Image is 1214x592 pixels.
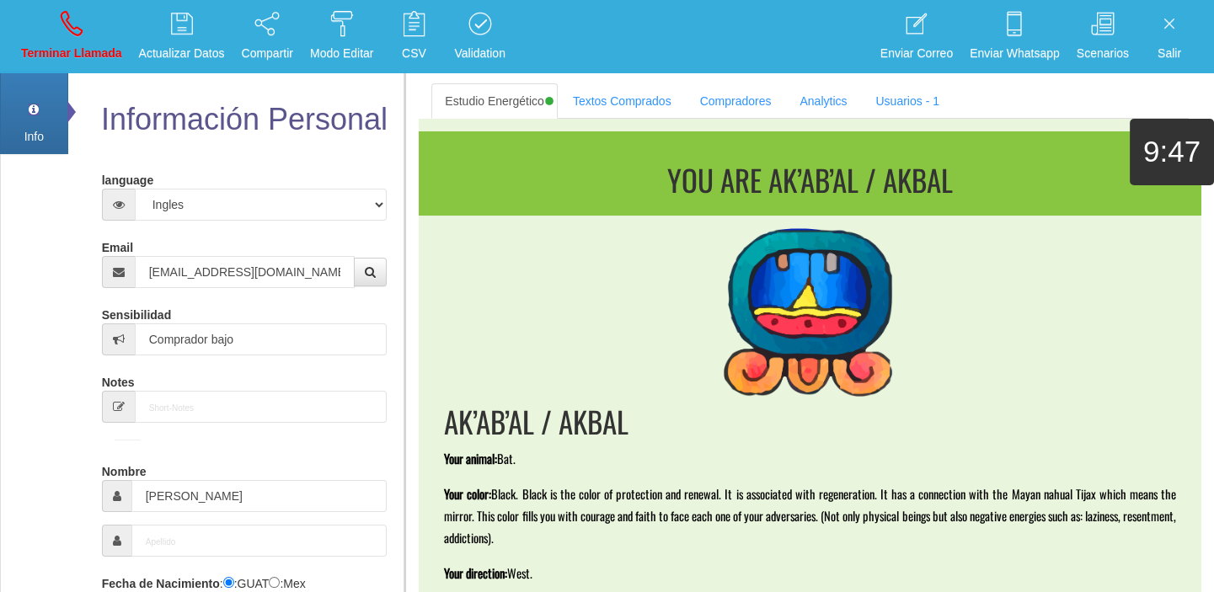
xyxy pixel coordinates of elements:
p: CSV [390,44,437,63]
a: Validation [448,5,511,68]
input: :Yuca-Mex [269,577,280,588]
input: :Quechi GUAT [223,577,234,588]
input: Apellido [131,525,388,557]
p: Terminar Llamada [21,44,122,63]
input: Short-Notes [135,391,388,423]
a: Compartir [236,5,299,68]
h2: Información Personal [98,103,392,136]
a: Modo Editar [304,5,379,68]
input: Nombre [131,480,388,512]
label: Fecha de Nacimiento [102,569,220,592]
a: Estudio Energético [431,83,558,119]
p: Compartir [242,44,293,63]
a: Scenarios [1071,5,1135,68]
p: Scenarios [1077,44,1129,63]
p: Modo Editar [310,44,373,63]
a: Analytics [786,83,860,119]
a: Usuarios - 1 [862,83,952,119]
input: Sensibilidad [135,323,388,355]
a: CSV [384,5,443,68]
p: Enviar Whatsapp [970,44,1060,63]
h1: You are AK’AB’AL / AKBAL [425,163,1195,196]
label: Nombre [102,457,147,480]
h1: 9:47 [1130,136,1214,168]
label: Email [102,233,133,256]
input: Correo electrónico [135,256,356,288]
p: Validation [454,44,505,63]
span: Your color: [444,485,491,503]
h1: AK’AB’AL / AKBAL [444,405,1176,438]
span: Your direction: [444,564,507,582]
span: Bat. [497,450,516,467]
label: Notes [102,368,135,391]
a: Textos Comprados [559,83,685,119]
a: Enviar Whatsapp [964,5,1066,68]
a: Actualizar Datos [133,5,231,68]
a: Salir [1140,5,1199,68]
a: Compradores [687,83,785,119]
a: Terminar Llamada [15,5,128,68]
p: Enviar Correo [880,44,953,63]
label: language [102,166,153,189]
span: West. [507,564,532,582]
span: Black. Black is the color of protection and renewal. It is associated with regeneration. It has a... [444,485,1179,547]
span: Your animal: [444,450,497,467]
p: Actualizar Datos [139,44,225,63]
label: Sensibilidad [102,301,171,323]
p: Salir [1146,44,1193,63]
a: Enviar Correo [874,5,959,68]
